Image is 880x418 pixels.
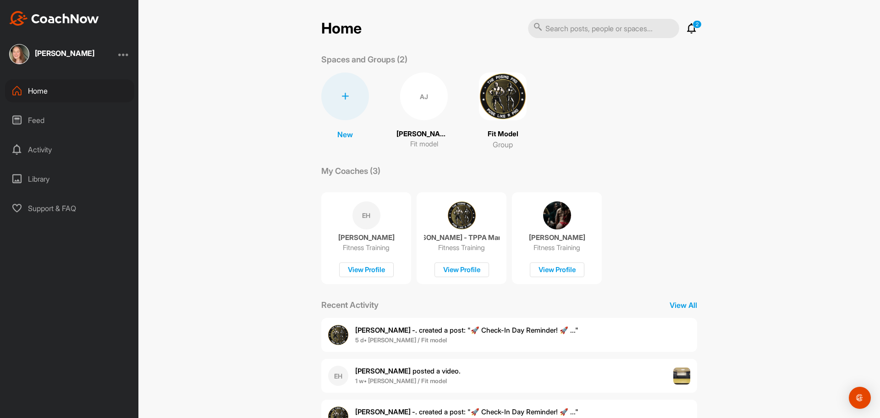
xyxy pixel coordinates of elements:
b: [PERSON_NAME] -. [355,326,417,334]
p: Fit Model [488,129,518,139]
div: View Profile [434,262,489,278]
p: My Coaches (3) [321,165,380,177]
p: Recent Activity [321,299,379,311]
p: Fitness Training [343,243,390,252]
p: [PERSON_NAME] - TPPA Manager [424,233,500,242]
div: EH [328,366,348,386]
p: 2 [693,20,702,28]
img: CoachNow [9,11,99,26]
span: created a post : "🚀 Check-In Day Reminder! 🚀 ..." [355,326,578,334]
div: AJ [400,72,448,120]
div: Library [5,167,134,190]
input: Search posts, people or spaces... [528,19,679,38]
p: Fitness Training [533,243,580,252]
div: Activity [5,138,134,161]
div: Open Intercom Messenger [849,387,871,409]
h2: Home [321,20,362,38]
a: Fit ModelGroup [479,72,527,150]
p: Group [493,139,513,150]
img: user avatar [328,325,348,345]
div: Feed [5,109,134,132]
img: coach avatar [448,201,476,229]
p: [PERSON_NAME] [338,233,395,242]
p: Spaces and Groups (2) [321,53,407,66]
b: [PERSON_NAME] -. [355,407,417,416]
p: Fit model [410,139,438,150]
b: 1 w • [PERSON_NAME] / Fit model [355,377,447,385]
span: posted a video . [355,367,461,375]
img: square_c50236f1423248b30592f510b06ef11c.png [479,72,527,120]
b: 5 d • [PERSON_NAME] / Fit model [355,336,447,344]
span: created a post : "🚀 Check-In Day Reminder! 🚀 ..." [355,407,578,416]
div: EH [352,201,380,229]
div: Home [5,79,134,102]
img: post image [673,368,691,385]
img: coach avatar [543,201,571,229]
b: [PERSON_NAME] [355,367,411,375]
p: View All [670,300,697,311]
p: Fitness Training [438,243,485,252]
p: [PERSON_NAME] [396,129,451,139]
p: [PERSON_NAME] [529,233,585,242]
div: View Profile [339,262,394,278]
div: Support & FAQ [5,197,134,220]
div: View Profile [530,262,584,278]
a: AJ[PERSON_NAME]Fit model [396,72,451,150]
img: square_f21f7fd133a0501a8875930b5b4376f6.jpg [9,44,29,64]
p: New [337,129,353,140]
div: [PERSON_NAME] [35,50,94,57]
